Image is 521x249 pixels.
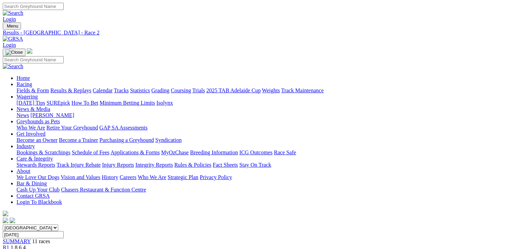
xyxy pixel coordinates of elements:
[152,87,169,93] a: Grading
[17,162,55,168] a: Stewards Reports
[3,63,23,70] img: Search
[17,125,518,131] div: Greyhounds as Pets
[17,106,50,112] a: News & Media
[3,231,64,238] input: Select date
[17,87,518,94] div: Racing
[17,143,35,149] a: Industry
[155,137,181,143] a: Syndication
[17,174,518,180] div: About
[3,16,16,22] a: Login
[7,23,18,29] span: Menu
[17,94,38,100] a: Wagering
[3,56,64,63] input: Search
[119,174,136,180] a: Careers
[138,174,166,180] a: Who We Are
[274,149,296,155] a: Race Safe
[59,137,98,143] a: Become a Trainer
[3,49,25,56] button: Toggle navigation
[161,149,189,155] a: MyOzChase
[72,149,109,155] a: Schedule of Fees
[32,238,50,244] span: 11 races
[17,125,45,131] a: Who We Are
[50,87,91,93] a: Results & Replays
[3,30,518,36] a: Results - [GEOGRAPHIC_DATA] - Race 2
[3,211,8,216] img: logo-grsa-white.png
[156,100,173,106] a: Isolynx
[206,87,261,93] a: 2025 TAB Adelaide Cup
[56,162,101,168] a: Track Injury Rebate
[3,42,16,48] a: Login
[17,187,518,193] div: Bar & Dining
[192,87,205,93] a: Trials
[17,193,50,199] a: Contact GRSA
[17,131,45,137] a: Get Involved
[93,87,113,93] a: Calendar
[3,238,31,244] a: SUMMARY
[17,168,30,174] a: About
[130,87,150,93] a: Statistics
[17,100,45,106] a: [DATE] Tips
[46,100,70,106] a: SUREpick
[17,112,518,118] div: News & Media
[17,87,49,93] a: Fields & Form
[30,112,74,118] a: [PERSON_NAME]
[17,156,53,162] a: Care & Integrity
[174,162,211,168] a: Rules & Policies
[17,137,58,143] a: Become an Owner
[213,162,238,168] a: Fact Sheets
[17,174,59,180] a: We Love Our Dogs
[17,180,47,186] a: Bar & Dining
[3,10,23,16] img: Search
[100,137,154,143] a: Purchasing a Greyhound
[168,174,198,180] a: Strategic Plan
[3,3,64,10] input: Search
[171,87,191,93] a: Coursing
[17,75,30,81] a: Home
[200,174,232,180] a: Privacy Policy
[10,218,15,223] img: twitter.svg
[27,48,32,54] img: logo-grsa-white.png
[61,174,100,180] a: Vision and Values
[100,125,148,131] a: GAP SA Assessments
[17,137,518,143] div: Get Involved
[72,100,98,106] a: How To Bet
[61,187,146,193] a: Chasers Restaurant & Function Centre
[6,50,23,55] img: Close
[102,174,118,180] a: History
[3,36,23,42] img: GRSA
[239,149,272,155] a: ICG Outcomes
[281,87,324,93] a: Track Maintenance
[3,218,8,223] img: facebook.svg
[17,149,518,156] div: Industry
[114,87,129,93] a: Tracks
[17,162,518,168] div: Care & Integrity
[3,22,21,30] button: Toggle navigation
[17,187,60,193] a: Cash Up Your Club
[17,118,60,124] a: Greyhounds as Pets
[100,100,155,106] a: Minimum Betting Limits
[17,199,62,205] a: Login To Blackbook
[239,162,271,168] a: Stay On Track
[17,112,29,118] a: News
[262,87,280,93] a: Weights
[46,125,98,131] a: Retire Your Greyhound
[135,162,173,168] a: Integrity Reports
[17,100,518,106] div: Wagering
[17,81,32,87] a: Racing
[111,149,160,155] a: Applications & Forms
[190,149,238,155] a: Breeding Information
[102,162,134,168] a: Injury Reports
[17,149,70,155] a: Bookings & Scratchings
